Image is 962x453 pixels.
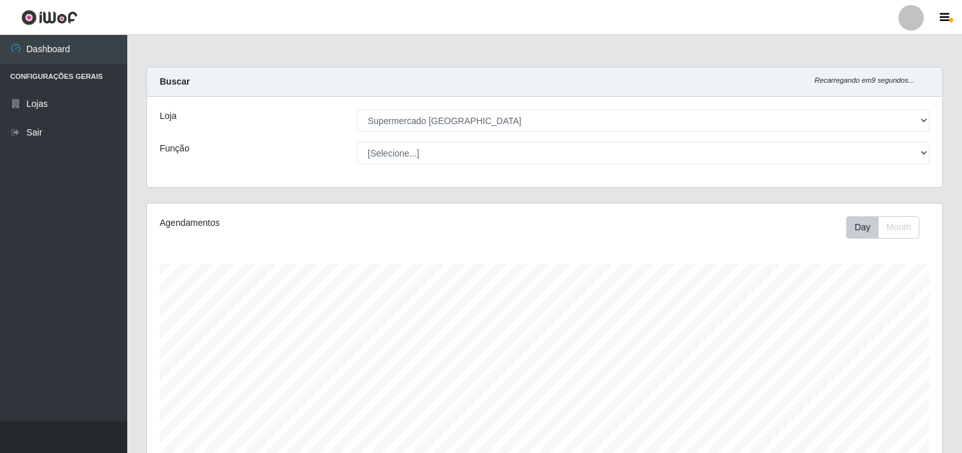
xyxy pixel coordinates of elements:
[814,76,914,84] i: Recarregando em 9 segundos...
[878,216,919,239] button: Month
[160,76,190,87] strong: Buscar
[160,142,190,155] label: Função
[846,216,879,239] button: Day
[160,216,470,230] div: Agendamentos
[21,10,78,25] img: CoreUI Logo
[846,216,930,239] div: Toolbar with button groups
[846,216,919,239] div: First group
[160,109,176,123] label: Loja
